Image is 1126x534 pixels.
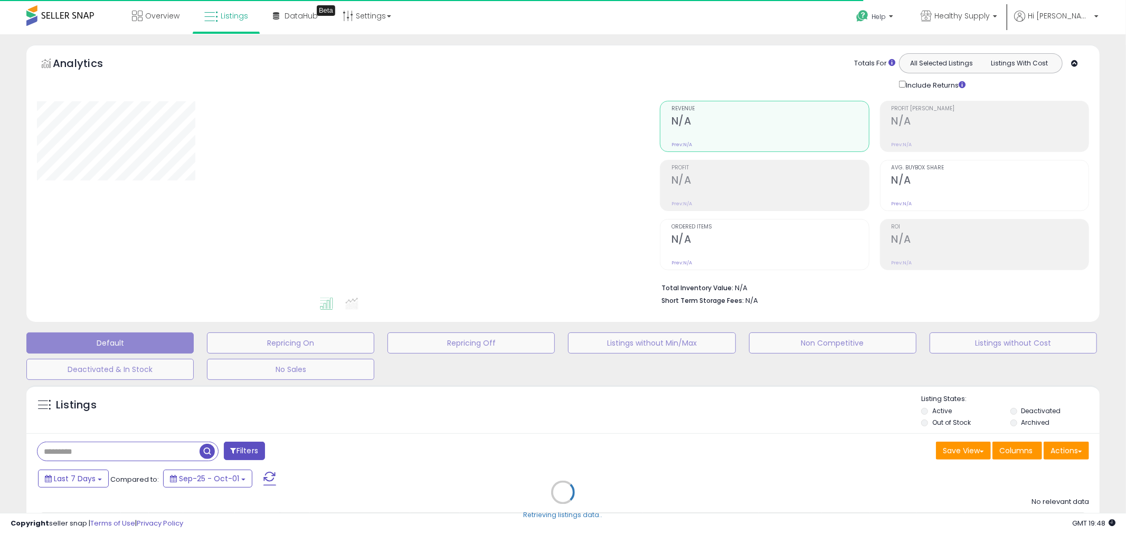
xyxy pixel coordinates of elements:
[671,174,868,188] h2: N/A
[671,201,692,207] small: Prev: N/A
[745,295,758,306] span: N/A
[902,56,981,70] button: All Selected Listings
[671,165,868,171] span: Profit
[892,165,1089,171] span: Avg. Buybox Share
[671,106,868,112] span: Revenue
[671,141,692,148] small: Prev: N/A
[317,5,335,16] div: Tooltip anchor
[207,332,374,354] button: Repricing On
[26,359,194,380] button: Deactivated & In Stock
[872,12,886,21] span: Help
[892,201,912,207] small: Prev: N/A
[207,359,374,380] button: No Sales
[221,11,248,21] span: Listings
[145,11,179,21] span: Overview
[892,260,912,266] small: Prev: N/A
[856,9,869,23] i: Get Help
[854,59,895,69] div: Totals For
[930,332,1097,354] button: Listings without Cost
[1028,11,1091,21] span: Hi [PERSON_NAME]
[568,332,735,354] button: Listings without Min/Max
[892,115,1089,129] h2: N/A
[671,224,868,230] span: Ordered Items
[524,511,603,520] div: Retrieving listings data..
[1014,11,1099,34] a: Hi [PERSON_NAME]
[749,332,916,354] button: Non Competitive
[661,281,1081,293] li: N/A
[53,56,124,73] h5: Analytics
[11,519,183,529] div: seller snap | |
[285,11,318,21] span: DataHub
[892,224,1089,230] span: ROI
[892,141,912,148] small: Prev: N/A
[891,79,978,90] div: Include Returns
[980,56,1059,70] button: Listings With Cost
[671,233,868,247] h2: N/A
[26,332,194,354] button: Default
[671,115,868,129] h2: N/A
[848,2,904,34] a: Help
[892,174,1089,188] h2: N/A
[892,233,1089,247] h2: N/A
[661,296,744,305] b: Short Term Storage Fees:
[934,11,990,21] span: Healthy Supply
[671,260,692,266] small: Prev: N/A
[892,106,1089,112] span: Profit [PERSON_NAME]
[387,332,555,354] button: Repricing Off
[661,283,733,292] b: Total Inventory Value:
[11,518,49,528] strong: Copyright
